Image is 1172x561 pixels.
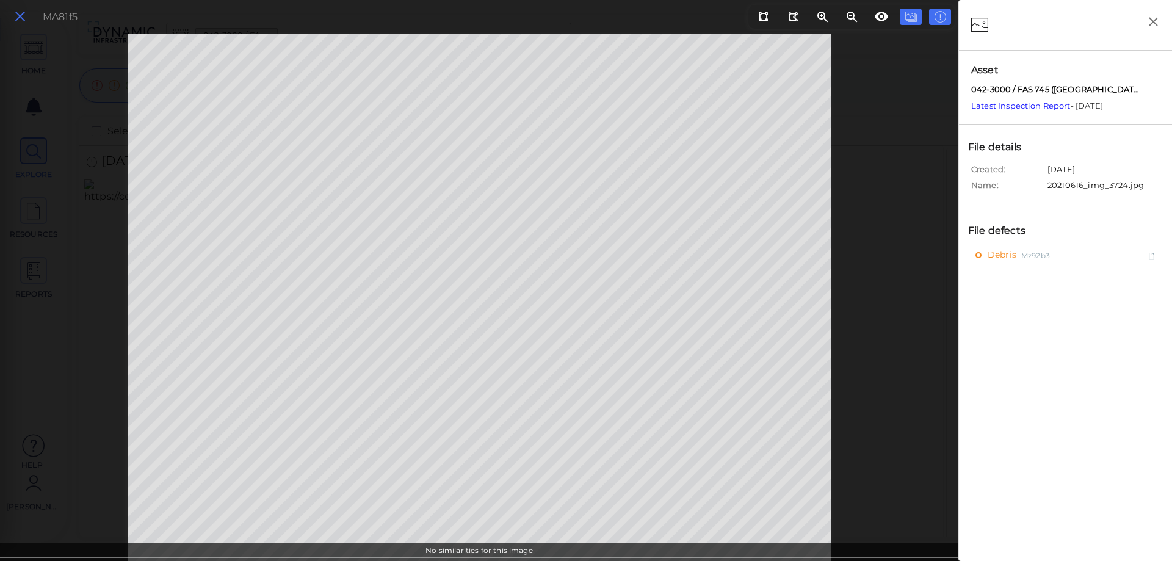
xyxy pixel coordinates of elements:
span: Mz92b3 [1021,248,1050,263]
div: File defects [965,220,1041,241]
span: Debris [988,248,1016,263]
div: MA81f5 [43,10,78,24]
span: 042-3000 / FAS 745 (Rangeline Road) [971,84,1142,96]
span: Asset [971,63,1160,78]
iframe: Chat [1120,506,1163,552]
span: 20210616_img_3724.jpg [1047,179,1144,195]
a: Latest Inspection Report [971,101,1071,110]
span: Name: [971,179,1044,195]
div: File details [965,137,1037,157]
span: - [DATE] [971,101,1103,110]
div: DebrisMz92b3 [965,247,1166,263]
span: Created: [971,164,1044,179]
span: [DATE] [1047,164,1075,179]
